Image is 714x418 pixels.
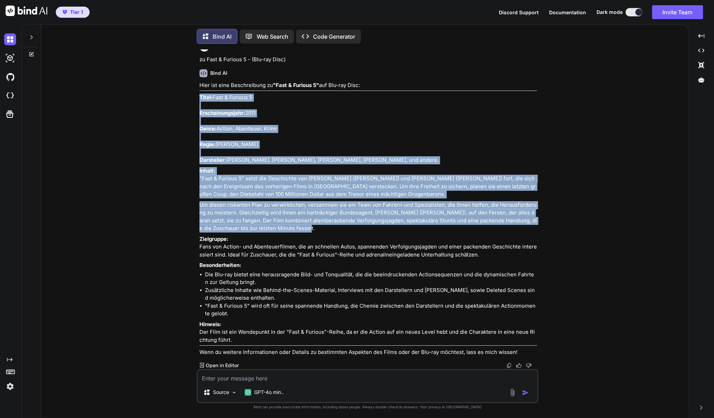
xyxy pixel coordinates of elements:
[197,404,538,410] p: Bind can provide inaccurate information, including about people. Always double-check its answers....
[205,271,537,286] li: Die Blu-ray bietet eine herausragende Bild- und Tonqualität, die die beeindruckenden Actionsequen...
[516,363,522,368] img: like
[199,236,228,242] strong: Zielgruppe:
[199,235,537,259] p: Fans von Action- und Abenteuerfilmen, die an schnellen Autos, spannenden Verfolgungsjagden und ei...
[199,262,241,268] strong: Besonderheiten:
[254,389,284,396] p: GPT-4o min..
[549,9,586,16] button: Documentation
[526,363,531,368] img: dislike
[213,32,231,41] p: Bind AI
[199,201,537,232] p: Um diesen riskanten Plan zu verwirklichen, versammeln sie ein Team von Fahrern und Spezialisten, ...
[4,90,16,102] img: cloudideIcon
[62,10,67,14] img: premium
[597,9,623,16] span: Dark mode
[199,321,221,328] strong: Hinweis:
[6,6,47,16] img: Bind AI
[56,7,90,18] button: premiumTier 1
[499,9,539,15] span: Discord Support
[273,82,319,88] strong: "Fast & Furious 5"
[199,157,226,163] strong: Darsteller:
[4,71,16,83] img: githubDark
[199,141,215,148] strong: Regie:
[70,9,83,16] span: Tier 1
[506,363,512,368] img: copy
[210,70,227,77] h6: Bind AI
[4,52,16,64] img: darkAi-studio
[199,94,213,101] strong: Titel:
[199,56,537,64] p: zu Fast & Furious 5 - (Blu-ray Disc)
[205,286,537,302] li: Zusätzliche Inhalte wie Behind-the-Scenes-Material, Interviews mit den Darstellern und [PERSON_NA...
[313,32,355,41] p: Code Generator
[199,167,215,174] strong: Inhalt:
[199,348,537,356] p: Wenn du weitere Informationen oder Details zu bestimmten Aspekten des Films oder der Blu-ray möch...
[549,9,586,15] span: Documentation
[199,94,537,164] p: Fast & Furious 5 2011 Action, Abenteuer, Krimi [PERSON_NAME] [PERSON_NAME], [PERSON_NAME], [PERSO...
[508,388,516,396] img: attachment
[499,9,539,16] button: Discord Support
[4,380,16,392] img: settings
[199,321,537,344] p: Der Film ist ein Wendepunkt in der "Fast & Furious"-Reihe, da er die Action auf ein neues Level h...
[205,302,537,318] li: "Fast & Furious 5" wird oft für seine spannende Handlung, die Chemie zwischen den Darstellern und...
[257,32,288,41] p: Web Search
[199,110,245,116] strong: Erscheinungsjahr:
[4,33,16,45] img: darkChat
[231,389,237,395] img: Pick Models
[205,362,238,369] p: Open in Editor
[522,389,529,396] img: icon
[199,81,537,89] p: Hier ist eine Beschreibung zu auf Blu-ray Disc:
[199,167,537,198] p: "Fast & Furious 5" setzt die Geschichte von [PERSON_NAME] ([PERSON_NAME]) und [PERSON_NAME] ([PER...
[244,389,251,396] img: GPT-4o mini
[199,125,217,132] strong: Genre:
[213,389,229,396] p: Source
[652,5,703,19] button: Invite Team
